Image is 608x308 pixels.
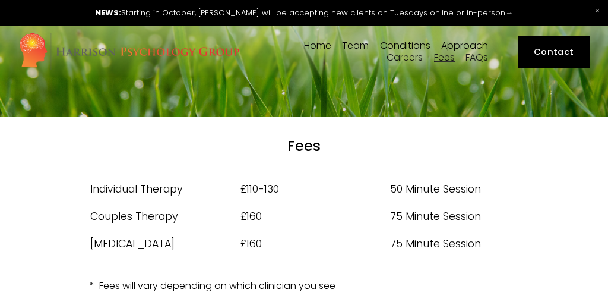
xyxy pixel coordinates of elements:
[389,230,518,257] td: 75 Minute Session
[380,40,430,52] a: folder dropdown
[441,41,488,51] span: Approach
[441,40,488,52] a: folder dropdown
[389,175,518,203] td: 50 Minute Session
[434,52,455,63] a: Fees
[240,230,390,257] td: £160
[389,203,518,230] td: 75 Minute Session
[518,36,590,68] a: Contact
[90,278,518,295] p: * Fees will vary depending on which clinician you see
[387,52,423,63] a: Careers
[465,52,488,63] a: FAQs
[342,40,369,52] a: folder dropdown
[90,230,240,257] td: [MEDICAL_DATA]
[240,203,390,230] td: £160
[90,175,240,203] td: Individual Therapy
[18,32,240,71] img: Harrison Psychology Group
[240,175,390,203] td: £110-130
[304,40,331,52] a: Home
[380,41,430,51] span: Conditions
[90,137,518,155] h1: Fees
[342,41,369,51] span: Team
[90,203,240,230] td: Couples Therapy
